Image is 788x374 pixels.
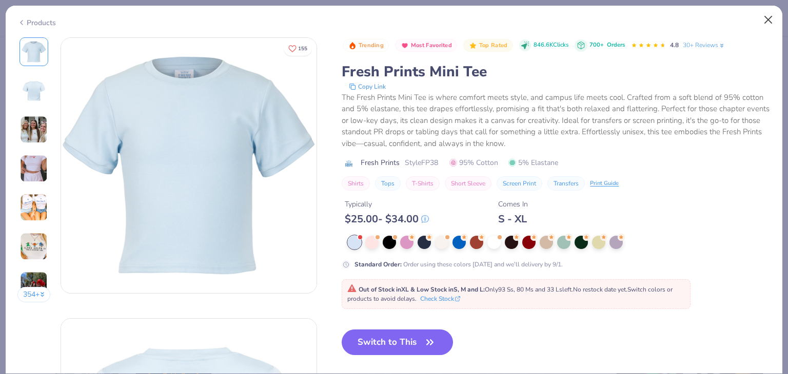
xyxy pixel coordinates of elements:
div: S - XL [498,213,528,225]
button: copy to clipboard [346,81,389,92]
a: 30+ Reviews [683,40,725,50]
img: Front [61,38,317,293]
img: User generated content [20,272,48,299]
button: 354+ [17,287,51,302]
div: $ 25.00 - $ 34.00 [345,213,429,225]
button: Badge Button [463,39,513,52]
div: Fresh Prints Mini Tee [342,62,771,81]
span: Most Favorited [411,43,452,48]
img: User generated content [20,233,48,260]
span: Fresh Prints [361,157,400,168]
div: Products [17,17,56,28]
img: Top Rated sort [469,41,477,50]
img: User generated content [20,155,48,182]
img: Most Favorited sort [401,41,409,50]
img: brand logo [342,159,356,168]
div: Typically [345,199,429,210]
button: Close [759,10,778,30]
strong: & Low Stock in S, M and L : [410,285,485,294]
button: Transfers [547,176,585,191]
button: Check Stock [420,294,460,303]
img: User generated content [20,116,48,143]
div: 4.8 Stars [631,37,666,54]
button: Screen Print [497,176,542,191]
div: Print Guide [590,179,619,188]
div: Order using these colors [DATE] and we’ll delivery by 9/1. [354,260,563,269]
button: Shirts [342,176,370,191]
button: Badge Button [395,39,457,52]
span: Orders [607,41,625,49]
button: Like [284,41,312,56]
strong: Out of Stock in XL [359,285,410,294]
span: No restock date yet. [573,285,627,294]
span: 846.6K Clicks [534,41,568,50]
button: Tops [375,176,401,191]
img: Back [22,78,46,103]
button: Badge Button [343,39,389,52]
span: Trending [359,43,384,48]
span: 4.8 [670,41,679,49]
button: Short Sleeve [445,176,491,191]
span: 5% Elastane [508,157,558,168]
span: 155 [298,46,307,51]
strong: Standard Order : [354,260,402,268]
div: 700+ [589,41,625,50]
img: User generated content [20,194,48,221]
button: T-Shirts [406,176,440,191]
button: Switch to This [342,329,453,355]
img: Front [22,39,46,64]
span: 95% Cotton [449,157,498,168]
span: Style FP38 [405,157,438,168]
span: Top Rated [479,43,508,48]
span: Only 93 Ss, 80 Ms and 33 Ls left. Switch colors or products to avoid delays. [347,285,673,303]
div: The Fresh Prints Mini Tee is where comfort meets style, and campus life meets cool. Crafted from ... [342,92,771,150]
img: Trending sort [348,41,357,50]
div: Comes In [498,199,528,210]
